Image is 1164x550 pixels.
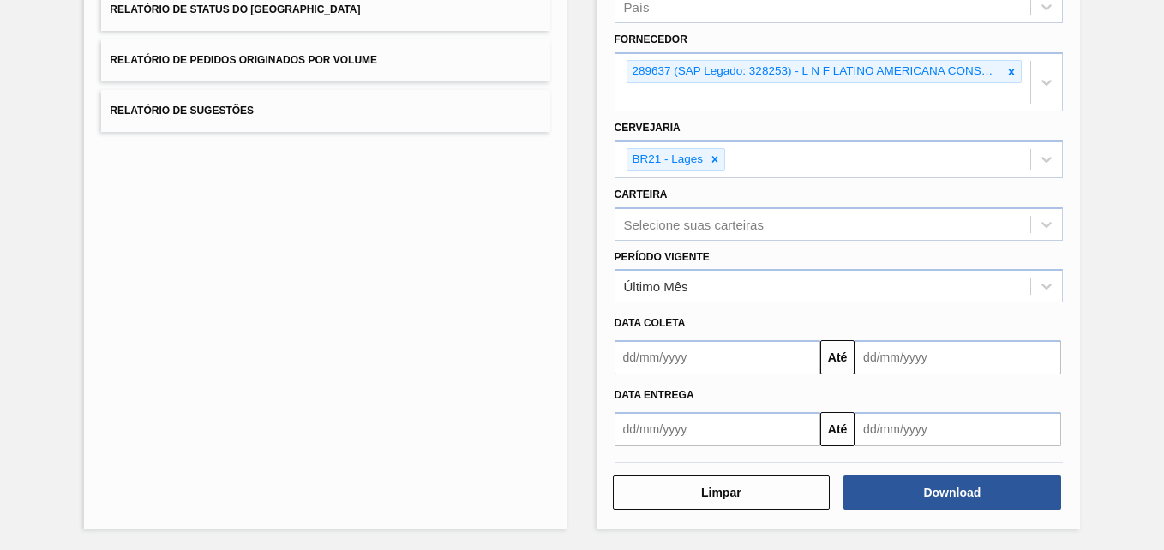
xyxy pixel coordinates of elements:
button: Relatório de Pedidos Originados por Volume [101,39,549,81]
span: Relatório de Sugestões [110,105,254,117]
span: Data entrega [615,389,694,401]
label: Fornecedor [615,33,687,45]
label: Cervejaria [615,122,681,134]
div: BR21 - Lages [627,149,706,170]
div: Selecione suas carteiras [624,217,764,231]
label: Carteira [615,188,668,200]
span: Relatório de Status do [GEOGRAPHIC_DATA] [110,3,360,15]
button: Limpar [613,475,831,510]
label: Período Vigente [615,251,710,263]
div: Último Mês [624,279,688,294]
input: dd/mm/yyyy [615,340,821,374]
button: Até [820,412,855,446]
input: dd/mm/yyyy [855,340,1061,374]
span: Data coleta [615,317,686,329]
input: dd/mm/yyyy [615,412,821,446]
div: 289637 (SAP Legado: 328253) - L N F LATINO AMERICANA CONSULTORIA [627,61,1002,82]
span: Relatório de Pedidos Originados por Volume [110,54,377,66]
input: dd/mm/yyyy [855,412,1061,446]
button: Até [820,340,855,374]
button: Download [843,475,1061,510]
button: Relatório de Sugestões [101,90,549,132]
